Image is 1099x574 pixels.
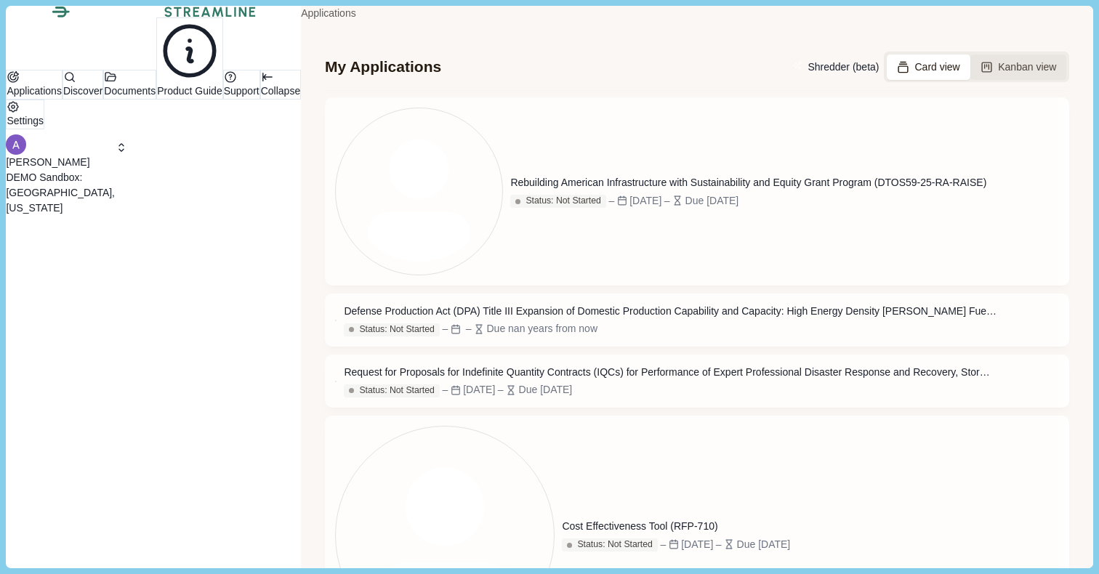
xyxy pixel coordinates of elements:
div: [DATE] [629,193,661,209]
img: Streamline Climate Logo [164,7,256,17]
a: Rebuilding American Infrastructure with Sustainability and Equity Grant Program (DTOS59-25-RA-RAI... [325,97,1069,286]
button: Applications [6,70,63,100]
p: Discover [63,84,102,99]
p: Product Guide [157,84,222,99]
div: – [660,537,666,552]
button: Card view [887,54,970,80]
button: Status: Not Started [344,384,440,397]
div: [DATE] [681,537,713,552]
div: Request for Proposals for Indefinite Quantity Contracts (IQCs) for Performance of Expert Professi... [344,365,998,380]
div: Rebuilding American Infrastructure with Sustainability and Equity Grant Program (DTOS59-25-RA-RAISE) [510,175,986,190]
div: – [498,382,504,397]
img: Streamline Climate Logo [52,6,70,17]
div: Status: Not Started [349,384,435,397]
p: [PERSON_NAME] [6,155,115,170]
a: Settings [6,115,44,126]
a: Discover [63,85,103,97]
p: Collapse [261,84,300,99]
div: Defense Production Act (DPA) Title III Expansion of Domestic Production Capability and Capacity: ... [344,304,998,319]
div: – [442,321,448,336]
p: Documents [104,84,156,99]
div: Cost Effectiveness Tool (RFP-710) [562,519,790,534]
div: – [716,537,722,552]
svg: avatar [336,108,502,275]
div: – [608,193,614,209]
button: Kanban view [970,54,1067,80]
div: Due [DATE] [737,537,791,552]
div: – [466,321,472,336]
div: Status: Not Started [567,538,653,551]
a: Applications [6,85,63,97]
button: Product Guide [156,17,223,100]
button: Status: Not Started [344,323,440,336]
div: – [442,382,448,397]
div: Status: Not Started [349,323,435,336]
a: Documents [103,85,156,97]
button: Discover [63,70,103,100]
a: Defense Production Act (DPA) Title III Expansion of Domestic Production Capability and Capacity: ... [325,294,1069,347]
button: Settings [6,100,44,129]
button: Expand [260,70,301,100]
div: – [664,193,670,209]
div: Due [DATE] [685,193,739,209]
p: Settings [7,113,44,129]
a: Expand [260,85,301,97]
div: Due nan years from now [487,321,598,336]
button: Shredder (beta) [792,60,879,75]
a: Product Guide [156,85,223,97]
a: Streamline Climate LogoStreamline Climate Logo [6,6,301,17]
button: Support [223,70,260,100]
a: Request for Proposals for Indefinite Quantity Contracts (IQCs) for Performance of Expert Professi... [325,355,1069,408]
a: Support [223,85,260,97]
div: Status: Not Started [515,195,601,208]
button: Status: Not Started [510,195,606,208]
a: Applications [301,6,356,21]
div: [DATE] [463,382,495,397]
button: Documents [103,70,156,100]
div: My Applications [325,57,441,77]
p: DEMO Sandbox: [GEOGRAPHIC_DATA], [US_STATE] [6,170,115,216]
button: Status: Not Started [562,538,658,551]
img: profile picture [6,134,26,155]
div: Due [DATE] [519,382,573,397]
p: Support [224,84,259,99]
p: Applications [7,84,62,99]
